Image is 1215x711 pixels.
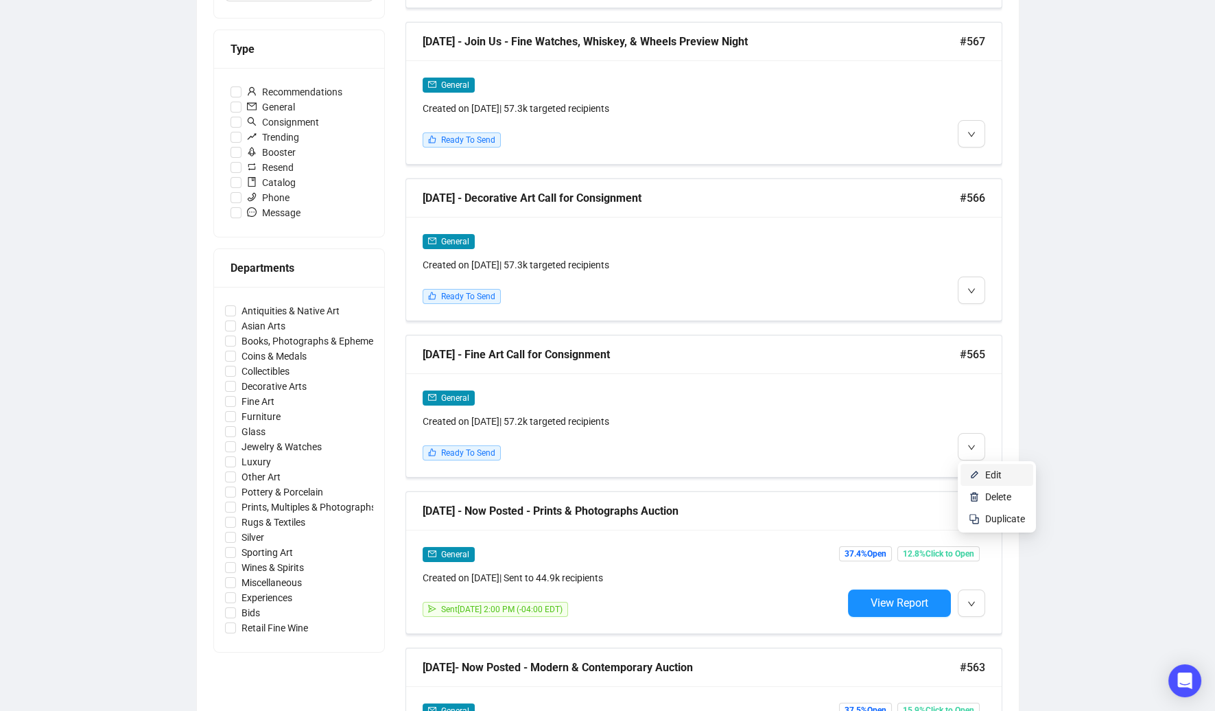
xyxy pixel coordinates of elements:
span: Edit [985,469,1002,480]
span: #567 [960,33,985,50]
span: 12.8% Click to Open [897,546,980,561]
span: Ready To Send [441,292,495,301]
span: #563 [960,659,985,676]
span: Wines & Spirits [236,560,309,575]
div: Departments [231,259,368,277]
span: Silver [236,530,270,545]
div: Created on [DATE] | 57.3k targeted recipients [423,257,842,272]
span: Phone [241,190,295,205]
span: like [428,135,436,143]
span: Pottery & Porcelain [236,485,329,500]
span: Bids [236,605,266,620]
span: General [441,393,469,403]
a: [DATE] - Fine Art Call for Consignment#565mailGeneralCreated on [DATE]| 57.2k targeted recipients... [405,335,1002,478]
img: svg+xml;base64,PHN2ZyB4bWxucz0iaHR0cDovL3d3dy53My5vcmcvMjAwMC9zdmciIHhtbG5zOnhsaW5rPSJodHRwOi8vd3... [969,491,980,502]
span: Experiences [236,590,298,605]
img: svg+xml;base64,PHN2ZyB4bWxucz0iaHR0cDovL3d3dy53My5vcmcvMjAwMC9zdmciIHdpZHRoPSIyNCIgaGVpZ2h0PSIyNC... [969,513,980,524]
span: Duplicate [985,513,1025,524]
span: Jewelry & Watches [236,439,327,454]
div: Type [231,40,368,58]
span: rocket [247,147,257,156]
span: user [247,86,257,96]
span: Consignment [241,115,325,130]
span: Glass [236,424,271,439]
div: [DATE]- Now Posted - Modern & Contemporary Auction [423,659,960,676]
span: Collectibles [236,364,295,379]
span: Decorative Arts [236,379,312,394]
div: [DATE] - Decorative Art Call for Consignment [423,189,960,207]
span: Rugs & Textiles [236,515,311,530]
span: mail [428,393,436,401]
div: [DATE] - Fine Art Call for Consignment [423,346,960,363]
span: Coins & Medals [236,349,312,364]
span: Antiquities & Native Art [236,303,345,318]
div: [DATE] - Join Us - Fine Watches, Whiskey, & Wheels Preview Night [423,33,960,50]
span: rise [247,132,257,141]
span: mail [428,550,436,558]
span: Asian Arts [236,318,291,334]
span: General [441,237,469,246]
a: [DATE] - Join Us - Fine Watches, Whiskey, & Wheels Preview Night#567mailGeneralCreated on [DATE]|... [405,22,1002,165]
span: down [967,287,976,295]
span: Sent [DATE] 2:00 PM (-04:00 EDT) [441,605,563,614]
button: View Report [848,590,951,617]
span: down [967,443,976,452]
span: Prints, Multiples & Photographs [236,500,381,515]
span: Message [241,205,306,220]
span: #565 [960,346,985,363]
span: Ready To Send [441,135,495,145]
span: View Report [871,596,928,609]
span: Ready To Send [441,448,495,458]
span: Delete [985,491,1011,502]
span: Miscellaneous [236,575,307,590]
span: Furniture [236,409,286,424]
span: phone [247,192,257,202]
span: Trending [241,130,305,145]
span: Resend [241,160,299,175]
span: Books, Photographs & Ephemera [236,334,388,349]
a: [DATE] - Now Posted - Prints & Photographs Auction#564mailGeneralCreated on [DATE]| Sent to 44.9k... [405,491,1002,634]
span: Recommendations [241,84,348,100]
span: General [441,80,469,90]
span: mail [247,102,257,111]
span: down [967,130,976,139]
img: svg+xml;base64,PHN2ZyB4bWxucz0iaHR0cDovL3d3dy53My5vcmcvMjAwMC9zdmciIHhtbG5zOnhsaW5rPSJodHRwOi8vd3... [969,469,980,480]
span: Booster [241,145,301,160]
span: like [428,448,436,456]
a: [DATE] - Decorative Art Call for Consignment#566mailGeneralCreated on [DATE]| 57.3k targeted reci... [405,178,1002,321]
div: Open Intercom Messenger [1168,664,1201,697]
div: [DATE] - Now Posted - Prints & Photographs Auction [423,502,960,520]
div: Created on [DATE] | 57.3k targeted recipients [423,101,842,116]
span: book [247,177,257,187]
span: Sporting Art [236,545,298,560]
span: down [967,600,976,608]
span: like [428,292,436,300]
span: 37.4% Open [839,546,892,561]
span: General [241,100,300,115]
span: mail [428,237,436,245]
span: Retail Fine Wine [236,620,314,636]
span: search [247,117,257,126]
span: General [441,550,469,559]
span: #566 [960,189,985,207]
div: Created on [DATE] | Sent to 44.9k recipients [423,570,842,585]
span: mail [428,80,436,89]
span: Luxury [236,454,276,469]
span: Fine Art [236,394,280,409]
span: retweet [247,162,257,172]
span: send [428,605,436,613]
span: message [247,207,257,217]
span: Catalog [241,175,301,190]
div: Created on [DATE] | 57.2k targeted recipients [423,414,842,429]
span: Other Art [236,469,286,485]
